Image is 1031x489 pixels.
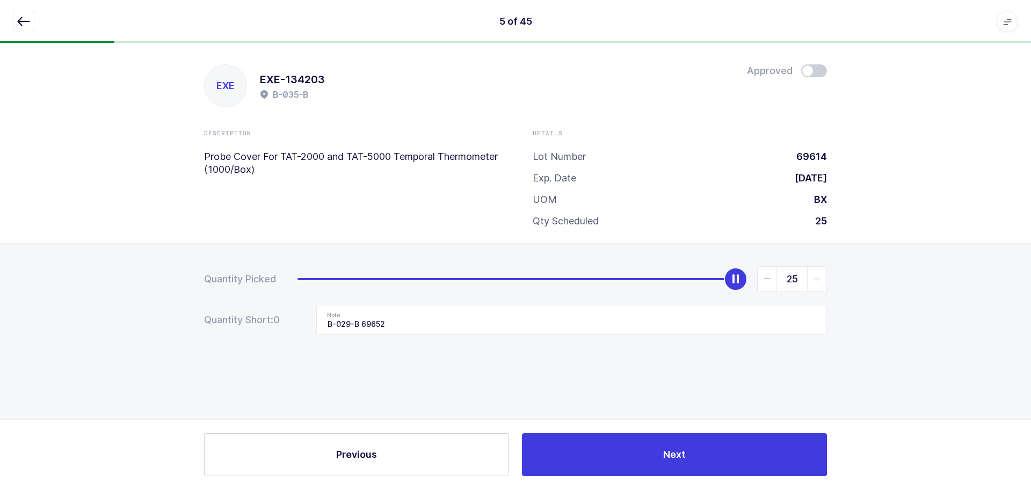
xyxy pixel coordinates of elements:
[204,273,276,286] div: Quantity Picked
[788,150,827,163] div: 69614
[336,448,377,461] span: Previous
[533,129,827,137] div: Details
[663,448,686,461] span: Next
[786,172,827,185] div: [DATE]
[205,65,246,107] div: EXE
[297,266,827,292] div: slider between 0 and 25
[260,71,325,88] h1: EXE-134203
[273,88,309,101] h2: B-035-B
[522,433,827,476] button: Next
[204,313,295,326] div: Quantity Short:
[807,215,827,228] div: 25
[805,193,827,206] div: BX
[273,313,295,326] span: 0
[533,215,599,228] div: Qty Scheduled
[533,172,576,185] div: Exp. Date
[747,64,793,77] span: Approved
[316,305,827,335] input: Note
[204,129,498,137] div: Description
[204,433,509,476] button: Previous
[204,150,498,176] p: Probe Cover For TAT-2000 and TAT-5000 Temporal Thermometer (1000/Box)
[533,193,557,206] div: UOM
[533,150,586,163] div: Lot Number
[499,15,532,28] div: 5 of 45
